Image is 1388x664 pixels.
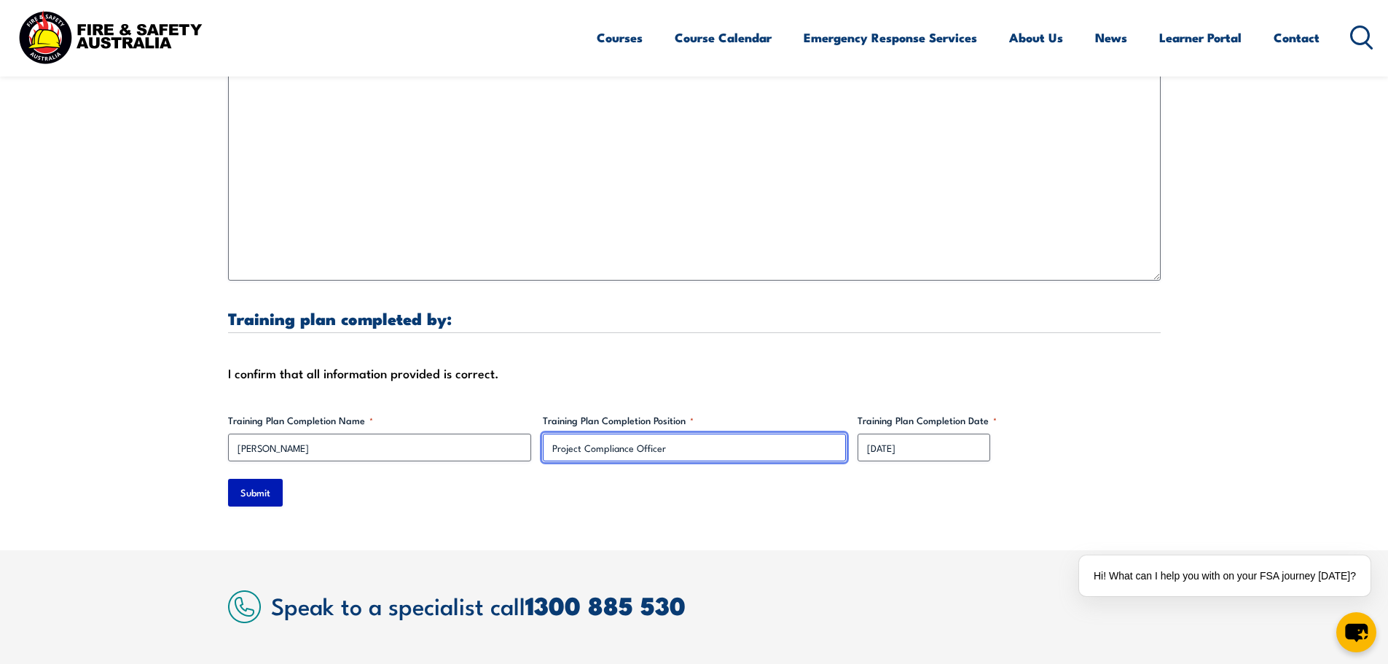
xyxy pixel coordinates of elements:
a: 1300 885 530 [525,585,686,624]
div: I confirm that all information provided is correct. [228,362,1161,384]
a: Course Calendar [675,18,772,57]
a: Emergency Response Services [804,18,977,57]
h2: Speak to a specialist call [271,592,1161,618]
label: Training Plan Completion Date [858,413,1161,428]
a: News [1095,18,1127,57]
button: chat-button [1336,612,1376,652]
h3: Training plan completed by: [228,310,1161,327]
a: Courses [597,18,643,57]
a: Contact [1274,18,1320,57]
a: About Us [1009,18,1063,57]
div: Hi! What can I help you with on your FSA journey [DATE]? [1079,555,1371,596]
label: Training Plan Completion Name [228,413,531,428]
a: Learner Portal [1159,18,1242,57]
input: dd/mm/yyyy [858,434,990,461]
input: Submit [228,479,283,507]
label: Training Plan Completion Position [543,413,846,428]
